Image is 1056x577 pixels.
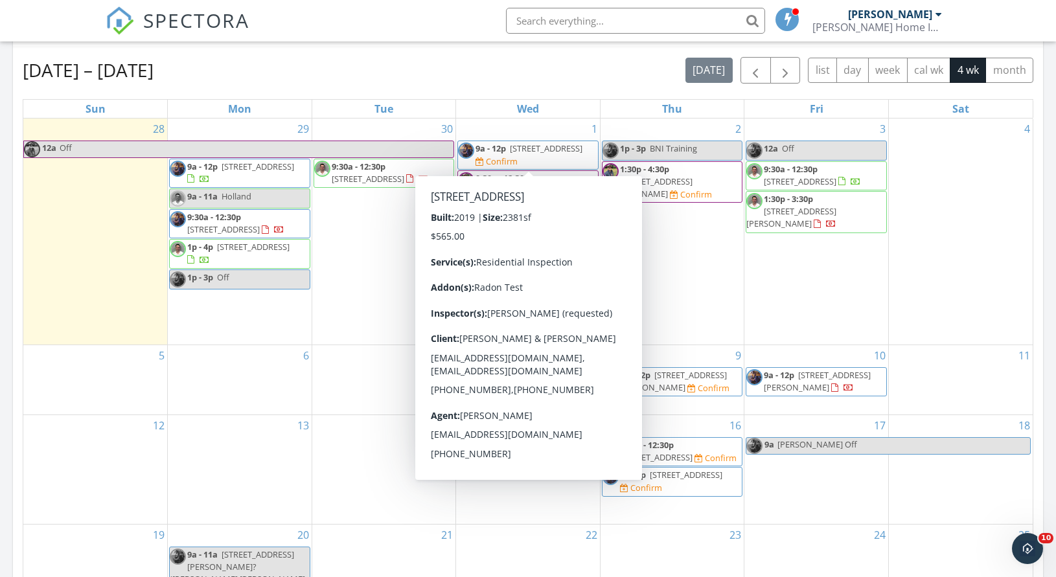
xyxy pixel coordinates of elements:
span: 10 [1039,533,1053,543]
span: 9a [764,438,775,454]
span: Off [782,142,794,154]
a: Thursday [660,100,685,118]
a: Go to October 15, 2025 [583,415,600,436]
a: Go to October 6, 2025 [301,345,312,366]
td: Go to October 14, 2025 [312,414,456,524]
div: Confirm [486,156,518,166]
span: 1p - 4p [476,369,501,381]
a: 9:30a - 12:30p [STREET_ADDRESS] [332,161,429,185]
img: simpson65.jpg [170,271,186,288]
div: Confirm [705,453,737,463]
img: jacob.jpg [24,141,40,157]
td: Go to October 5, 2025 [23,345,168,414]
span: 1p - 4p [620,469,646,481]
a: Confirm [620,482,662,494]
span: 1p - 3p [620,142,646,154]
a: Go to October 8, 2025 [589,345,600,366]
button: month [985,58,1033,83]
a: Sunday [83,100,108,118]
span: 1:30p - 3:30p [764,193,813,205]
img: simpson65.jpg [746,142,763,159]
img: simpson65.jpg [603,439,619,455]
span: 1p - 4p [187,241,213,253]
span: [STREET_ADDRESS][PERSON_NAME] [764,369,871,393]
button: day [836,58,869,83]
span: [STREET_ADDRESS][PERSON_NAME][PERSON_NAME] [458,185,589,209]
a: 1:30p - 4:30p [STREET_ADDRESS][PERSON_NAME] Confirm [602,161,743,203]
div: Confirm [680,189,712,199]
a: 9:30a - 12:30p [STREET_ADDRESS] [314,159,455,188]
span: 9a - 11a [187,190,218,202]
span: Off [60,142,72,153]
td: Go to October 9, 2025 [600,345,744,414]
a: Wednesday [514,100,542,118]
a: Confirm [476,382,518,394]
img: jacob.jpg [458,172,474,188]
div: [PERSON_NAME] [848,8,932,21]
a: Go to October 25, 2025 [1016,525,1033,545]
a: Go to October 23, 2025 [727,525,744,545]
a: 9a - 12p [STREET_ADDRESS][PERSON_NAME] Confirm [602,367,743,396]
a: 1p - 4p Sirius Dr, [PERSON_NAME] 27330 [457,225,599,255]
span: 1p - 3p [187,271,213,283]
a: Saturday [950,100,972,118]
a: Go to October 12, 2025 [150,415,167,436]
td: Go to October 11, 2025 [888,345,1033,414]
a: Tuesday [372,100,396,118]
a: 9:30a - 12:30p [STREET_ADDRESS] [764,163,861,187]
div: J.B. Simpson Home Inspection [812,21,942,34]
td: Go to September 28, 2025 [23,119,168,345]
td: Go to October 7, 2025 [312,345,456,414]
td: Go to October 18, 2025 [888,414,1033,524]
a: 1p - 4p [STREET_ADDRESS] Confirm [602,467,743,496]
button: Previous [740,57,771,84]
a: Go to October 3, 2025 [877,119,888,139]
a: Go to September 29, 2025 [295,119,312,139]
a: Go to October 19, 2025 [150,525,167,545]
img: simpson65.jpg [603,369,619,385]
a: 9a - 12p [STREET_ADDRESS] [187,161,294,185]
span: 1:30p - 4:30p [620,163,669,175]
a: 9:30a - 12:30p [STREET_ADDRESS] [620,439,694,463]
a: Go to October 10, 2025 [871,345,888,366]
img: simpson65.jpg [603,142,619,159]
a: Go to October 16, 2025 [727,415,744,436]
a: 1p - 4p [STREET_ADDRESS] [620,469,722,481]
img: The Best Home Inspection Software - Spectora [106,6,134,35]
button: Next [770,57,801,84]
span: 9:30a - 12:30p [332,161,385,172]
td: Go to October 6, 2025 [168,345,312,414]
button: list [808,58,837,83]
a: 9:30a - 12:30p [STREET_ADDRESS] [187,211,284,235]
td: Go to October 3, 2025 [744,119,889,345]
span: 9:30a - 12:30p [476,172,529,184]
a: Go to September 28, 2025 [150,119,167,139]
img: jamessquare.jpg [746,163,763,179]
div: Confirm [630,482,662,493]
a: Go to October 20, 2025 [295,525,312,545]
td: Go to October 4, 2025 [888,119,1033,345]
span: 9:30a - 12:30p [620,439,674,451]
img: simpson65.jpg [170,161,186,177]
a: Go to October 21, 2025 [439,525,455,545]
span: [STREET_ADDRESS] [187,223,260,235]
img: simpson65.jpg [170,211,186,227]
a: 1:30p - 3:30p [STREET_ADDRESS][PERSON_NAME] [746,191,887,233]
span: 9a - 12p [764,369,794,381]
a: Confirm [687,382,729,394]
span: Sirius Dr, [PERSON_NAME] 27330 [476,227,566,251]
span: 9:30a - 12:30p [187,211,241,223]
span: [STREET_ADDRESS] [650,469,722,481]
a: 1p - 4p Sirius Dr, [PERSON_NAME] 27330 [476,227,590,251]
span: [STREET_ADDRESS] [222,161,294,172]
a: Confirm [476,155,518,168]
span: Off [217,271,229,283]
h2: [DATE] – [DATE] [23,57,154,83]
a: Go to October 7, 2025 [444,345,455,366]
a: Go to October 24, 2025 [871,525,888,545]
a: Confirm [670,188,712,201]
td: Go to October 16, 2025 [600,414,744,524]
td: Go to October 13, 2025 [168,414,312,524]
a: Go to October 18, 2025 [1016,415,1033,436]
a: Go to October 4, 2025 [1022,119,1033,139]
